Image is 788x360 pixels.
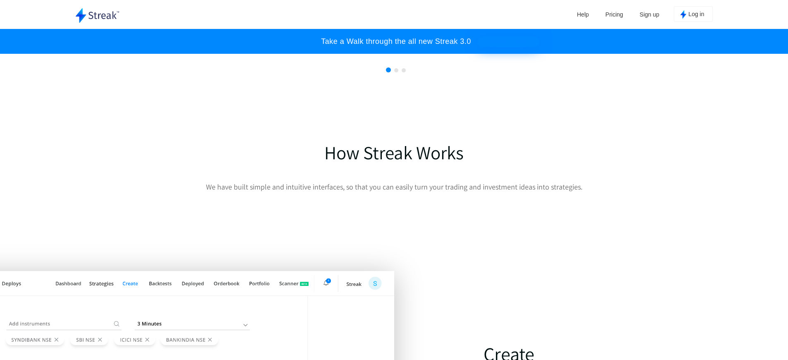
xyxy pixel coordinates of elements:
img: kite_logo [680,10,687,19]
img: logo [76,8,120,23]
button: WATCH NOW [477,36,539,47]
button: Log in [674,6,713,22]
a: Pricing [601,8,628,21]
h1: How Streak Works [76,140,713,165]
span: Log in [688,11,704,19]
a: Help [573,8,593,21]
a: Sign up [635,8,663,21]
p: Take a Walk through the all new Streak 3.0 [313,37,471,46]
p: We have built simple and intuitive interfaces, so that you can easily turn your trading and inves... [76,181,713,192]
